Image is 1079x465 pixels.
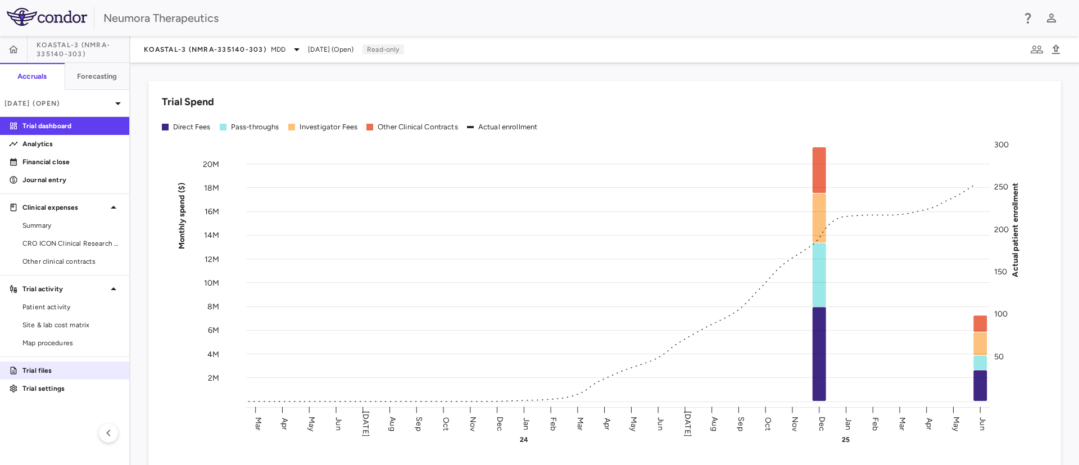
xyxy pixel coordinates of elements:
text: 24 [520,436,528,444]
text: Jun [656,417,665,430]
text: Aug [710,417,719,431]
text: Apr [602,417,612,430]
p: Trial dashboard [22,121,120,131]
span: KOASTAL-3 (NMRA-335140-303) [37,40,129,58]
p: Trial settings [22,383,120,394]
text: May [307,416,316,431]
img: logo-full-SnFGN8VE.png [7,8,87,26]
h6: Forecasting [77,71,117,82]
text: [DATE] [683,411,692,437]
text: Apr [280,417,289,430]
text: Nov [790,416,800,431]
text: Mar [575,417,585,430]
text: [DATE] [361,411,370,437]
text: Jun [978,417,987,430]
tspan: 200 [994,224,1009,234]
tspan: 20M [203,159,219,169]
span: Other clinical contracts [22,256,120,267]
tspan: 10M [204,278,219,287]
span: [DATE] (Open) [308,44,353,55]
p: Clinical expenses [22,202,107,213]
text: Aug [388,417,397,431]
span: Summary [22,220,120,231]
p: Read-only [362,44,404,55]
tspan: 250 [994,182,1008,192]
tspan: 2M [208,373,219,382]
span: Patient activity [22,302,120,312]
tspan: 4M [207,349,219,359]
text: Jan [844,417,853,430]
text: Dec [495,416,505,431]
text: 25 [842,436,850,444]
text: Sep [736,417,746,431]
p: Trial activity [22,284,107,294]
span: Site & lab cost matrix [22,320,120,330]
span: MDD [271,44,285,55]
tspan: 6M [208,326,219,335]
text: Sep [414,417,424,431]
p: Analytics [22,139,120,149]
tspan: Monthly spend ($) [177,182,187,249]
div: Actual enrollment [478,122,538,132]
div: Neumora Therapeutics [103,10,1014,26]
text: May [951,416,961,431]
text: Nov [468,416,478,431]
tspan: 18M [204,183,219,192]
span: Map procedures [22,338,120,348]
text: Mar [253,417,263,430]
span: KOASTAL-3 (NMRA-335140-303) [144,45,266,54]
p: Trial files [22,365,120,376]
text: Feb [548,417,558,430]
tspan: 8M [207,302,219,311]
div: Other Clinical Contracts [378,122,458,132]
div: Investigator Fees [300,122,358,132]
text: Oct [763,417,773,430]
text: Mar [897,417,907,430]
tspan: 16M [205,207,219,216]
tspan: 100 [994,309,1008,319]
span: CRO ICON Clinical Research Limited [22,238,120,249]
p: Financial close [22,157,120,167]
tspan: 50 [994,351,1004,361]
p: Journal entry [22,175,120,185]
text: Apr [924,417,934,430]
p: [DATE] (Open) [4,98,111,109]
text: Dec [817,416,827,431]
tspan: 300 [994,140,1009,150]
tspan: 12M [205,254,219,264]
h6: Trial Spend [162,94,214,110]
tspan: 150 [994,267,1007,277]
text: Jan [522,417,531,430]
text: Oct [441,417,451,430]
div: Pass-throughs [231,122,279,132]
tspan: Actual patient enrollment [1010,182,1020,277]
h6: Accruals [17,71,47,82]
text: May [629,416,638,431]
text: Feb [871,417,880,430]
div: Direct Fees [173,122,211,132]
text: Jun [334,417,343,430]
tspan: 14M [204,231,219,240]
